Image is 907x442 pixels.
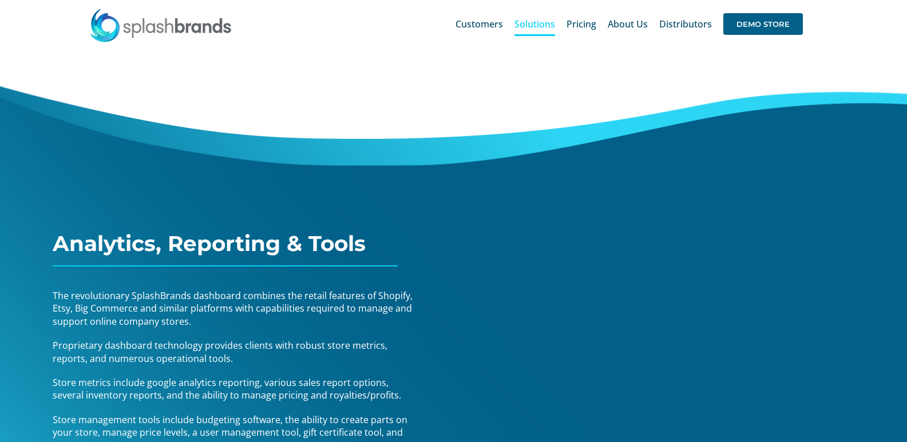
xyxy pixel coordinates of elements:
a: Pricing [567,6,596,42]
span: DEMO STORE [723,13,803,35]
span: Analytics, Reporting & Tools [53,230,366,256]
a: DEMO STORE [723,6,803,42]
span: The revolutionary SplashBrands dashboard combines the retail features of Shopify, Etsy, Big Comme... [53,289,413,328]
span: Store metrics include google analytics reporting, various sales report options, several inventory... [53,376,401,401]
span: Customers [456,19,503,29]
span: Solutions [514,19,555,29]
nav: Main Menu [456,6,803,42]
a: Distributors [659,6,712,42]
span: Pricing [567,19,596,29]
span: Distributors [659,19,712,29]
span: About Us [608,19,648,29]
span: Proprietary dashboard technology provides clients with robust store metrics, reports, and numerou... [53,339,387,364]
a: Customers [456,6,503,42]
img: SplashBrands.com Logo [89,8,232,42]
